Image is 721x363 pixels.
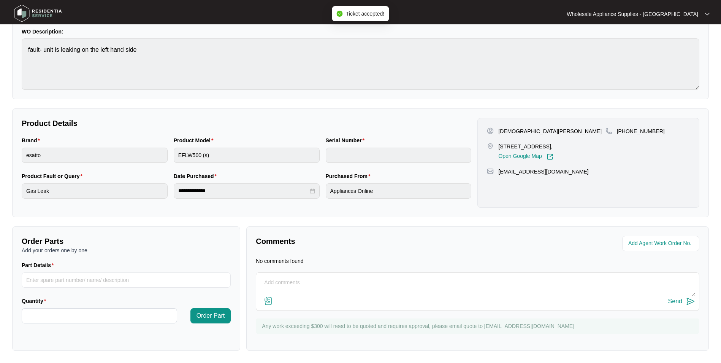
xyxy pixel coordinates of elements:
[256,236,472,247] p: Comments
[337,11,343,17] span: check-circle
[178,187,308,195] input: Date Purchased
[262,322,696,330] p: Any work exceeding $300 will need to be quoted and requires approval, please email quote to [EMAI...
[487,143,494,150] img: map-pin
[326,172,374,180] label: Purchased From
[498,168,588,175] p: [EMAIL_ADDRESS][DOMAIN_NAME]
[22,148,168,163] input: Brand
[22,38,699,90] textarea: fault- unit is leaking on the left hand side
[705,12,710,16] img: dropdown arrow
[498,153,553,160] a: Open Google Map
[487,127,494,134] img: user-pin
[567,10,698,18] p: Wholesale Appliance Supplies - [GEOGRAPHIC_DATA]
[190,308,231,323] button: Order Part
[605,127,612,134] img: map-pin
[196,311,225,320] span: Order Part
[668,298,682,305] div: Send
[498,143,553,150] p: [STREET_ADDRESS],
[256,257,303,265] p: No comments found
[547,153,553,160] img: Link-External
[22,261,57,269] label: Part Details
[22,172,86,180] label: Product Fault or Query
[346,11,384,17] span: Ticket accepted!
[22,137,43,144] label: Brand
[22,28,699,35] p: WO Description:
[628,239,695,248] input: Add Agent Work Order No.
[326,183,472,199] input: Purchased From
[487,168,494,175] img: map-pin
[22,272,231,288] input: Part Details
[22,297,49,305] label: Quantity
[174,148,320,163] input: Product Model
[22,118,471,129] p: Product Details
[617,127,665,135] p: [PHONE_NUMBER]
[22,309,177,323] input: Quantity
[22,236,231,247] p: Order Parts
[174,172,220,180] label: Date Purchased
[326,137,368,144] label: Serial Number
[326,148,472,163] input: Serial Number
[22,247,231,254] p: Add your orders one by one
[264,296,273,306] img: file-attachment-doc.svg
[498,127,602,135] p: [DEMOGRAPHIC_DATA][PERSON_NAME]
[668,296,695,307] button: Send
[11,2,65,25] img: residentia service logo
[686,297,695,306] img: send-icon.svg
[174,137,217,144] label: Product Model
[22,183,168,199] input: Product Fault or Query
